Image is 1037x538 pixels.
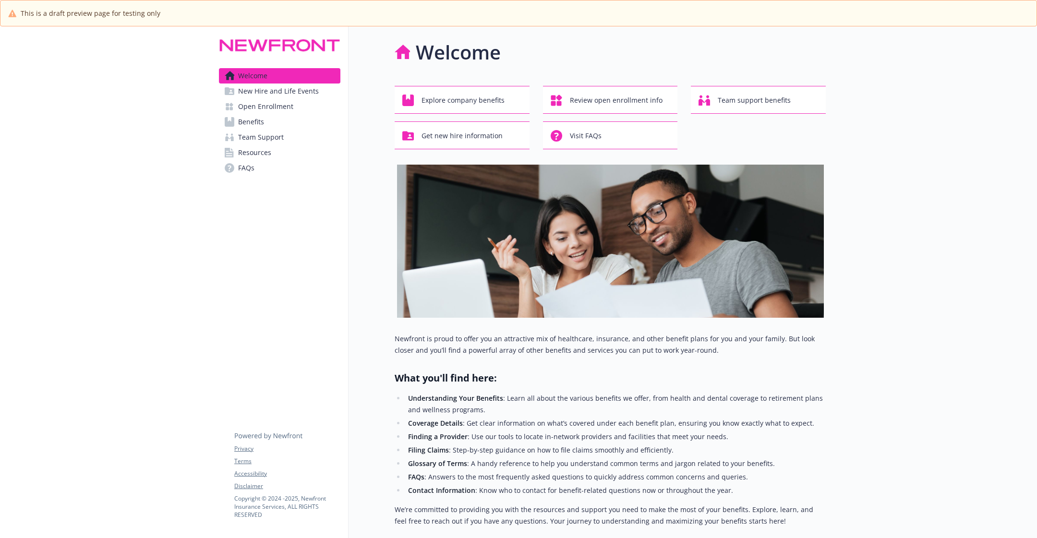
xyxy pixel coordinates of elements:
strong: Coverage Details [408,418,463,428]
li: : Step-by-step guidance on how to file claims smoothly and efficiently. [405,444,826,456]
p: Newfront is proud to offer you an attractive mix of healthcare, insurance, and other benefit plan... [395,333,826,356]
strong: Glossary of Terms [408,459,467,468]
span: New Hire and Life Events [238,84,319,99]
a: Resources [219,145,340,160]
p: We’re committed to providing you with the resources and support you need to make the most of your... [395,504,826,527]
span: Welcome [238,68,267,84]
button: Explore company benefits [395,86,530,114]
a: New Hire and Life Events [219,84,340,99]
h1: Welcome [416,38,501,67]
h2: What you'll find here: [395,371,826,385]
li: : Get clear information on what’s covered under each benefit plan, ensuring you know exactly what... [405,418,826,429]
button: Team support benefits [691,86,826,114]
span: Review open enrollment info [570,91,663,109]
span: Team support benefits [718,91,791,109]
a: Welcome [219,68,340,84]
a: Privacy [234,444,340,453]
li: : Learn all about the various benefits we offer, from health and dental coverage to retirement pl... [405,393,826,416]
span: Get new hire information [422,127,503,145]
a: Disclaimer [234,482,340,490]
li: : Answers to the most frequently asked questions to quickly address common concerns and queries. [405,471,826,483]
a: Team Support [219,130,340,145]
span: FAQs [238,160,254,176]
strong: Finding a Provider [408,432,468,441]
strong: Filing Claims [408,445,449,454]
li: : Use our tools to locate in-network providers and facilities that meet your needs. [405,431,826,442]
strong: Understanding Your Benefits [408,394,503,403]
span: Resources [238,145,271,160]
button: Review open enrollment info [543,86,678,114]
span: Visit FAQs [570,127,602,145]
span: This is a draft preview page for testing only [21,8,160,18]
span: Explore company benefits [422,91,505,109]
img: overview page banner [397,165,824,318]
strong: Contact Information [408,486,475,495]
span: Open Enrollment [238,99,293,114]
button: Visit FAQs [543,121,678,149]
a: Terms [234,457,340,466]
li: : Know who to contact for benefit-related questions now or throughout the year. [405,485,826,496]
button: Get new hire information [395,121,530,149]
a: FAQs [219,160,340,176]
p: Copyright © 2024 - 2025 , Newfront Insurance Services, ALL RIGHTS RESERVED [234,494,340,519]
strong: FAQs [408,472,424,481]
span: Team Support [238,130,284,145]
a: Accessibility [234,469,340,478]
span: Benefits [238,114,264,130]
a: Benefits [219,114,340,130]
li: : A handy reference to help you understand common terms and jargon related to your benefits. [405,458,826,469]
a: Open Enrollment [219,99,340,114]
